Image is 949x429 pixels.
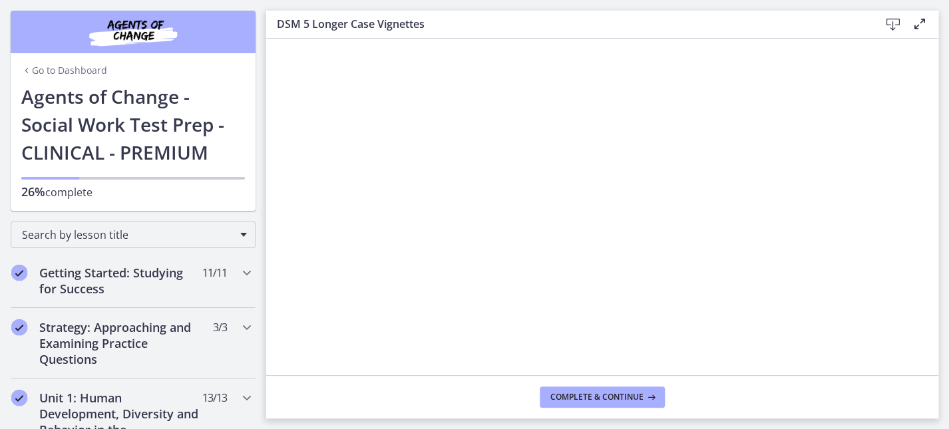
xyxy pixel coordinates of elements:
span: Complete & continue [550,392,644,402]
span: 11 / 11 [202,265,227,281]
div: Search by lesson title [11,221,256,248]
i: Completed [11,319,27,335]
h3: DSM 5 Longer Case Vignettes [277,16,858,32]
p: complete [21,184,245,200]
span: Search by lesson title [22,227,234,242]
i: Completed [11,265,27,281]
h1: Agents of Change - Social Work Test Prep - CLINICAL - PREMIUM [21,82,245,166]
i: Completed [11,390,27,406]
span: 3 / 3 [213,319,227,335]
a: Go to Dashboard [21,64,107,77]
span: 26% [21,184,45,200]
button: Complete & continue [540,386,665,408]
img: Agents of Change Social Work Test Prep [53,16,213,48]
h2: Strategy: Approaching and Examining Practice Questions [39,319,202,367]
span: 13 / 13 [202,390,227,406]
h2: Getting Started: Studying for Success [39,265,202,297]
